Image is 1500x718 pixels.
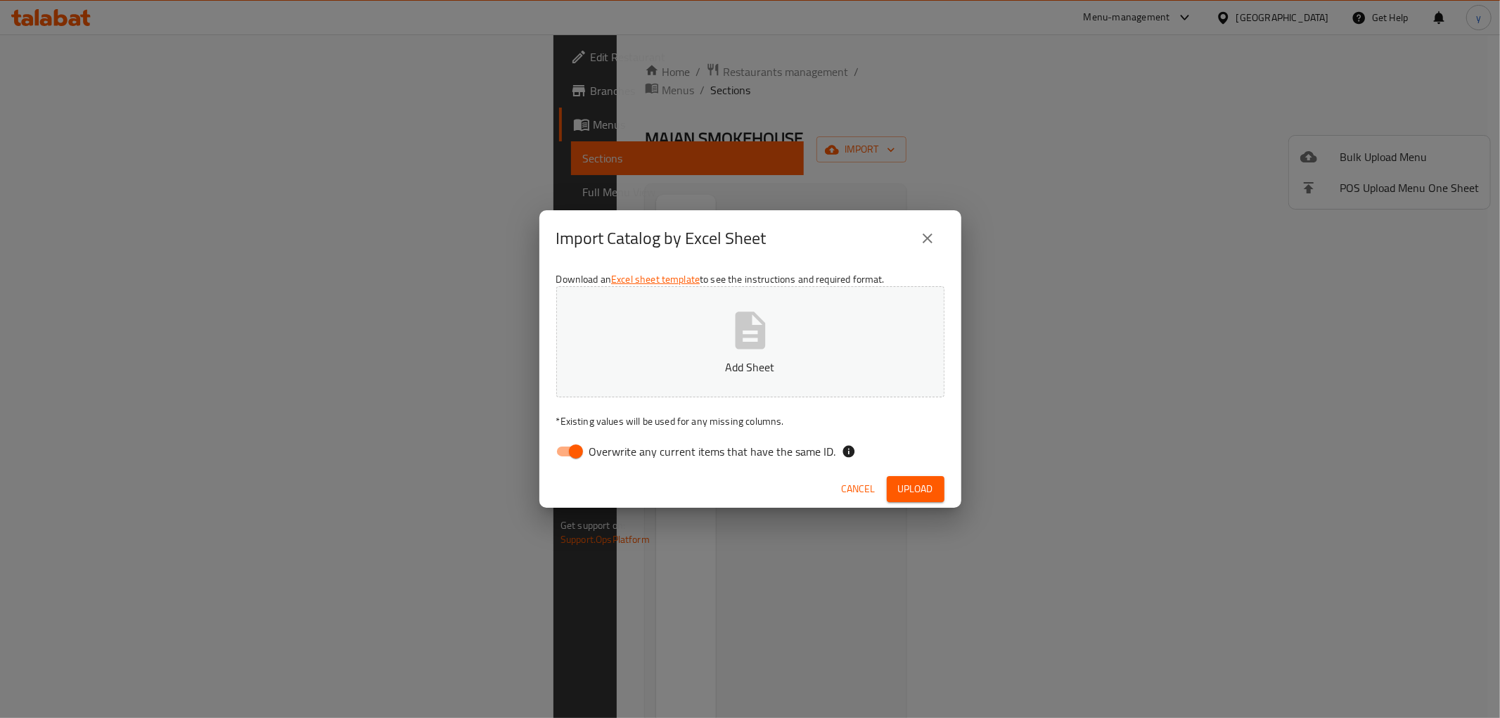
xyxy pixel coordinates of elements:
button: Add Sheet [556,286,944,397]
span: Overwrite any current items that have the same ID. [589,443,836,460]
span: Cancel [842,480,876,498]
div: Download an to see the instructions and required format. [539,267,961,470]
button: close [911,222,944,255]
button: Cancel [836,476,881,502]
span: Upload [898,480,933,498]
p: Add Sheet [578,359,923,376]
svg: If the overwrite option isn't selected, then the items that match an existing ID will be ignored ... [842,444,856,459]
p: Existing values will be used for any missing columns. [556,414,944,428]
h2: Import Catalog by Excel Sheet [556,227,767,250]
a: Excel sheet template [611,270,700,288]
button: Upload [887,476,944,502]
